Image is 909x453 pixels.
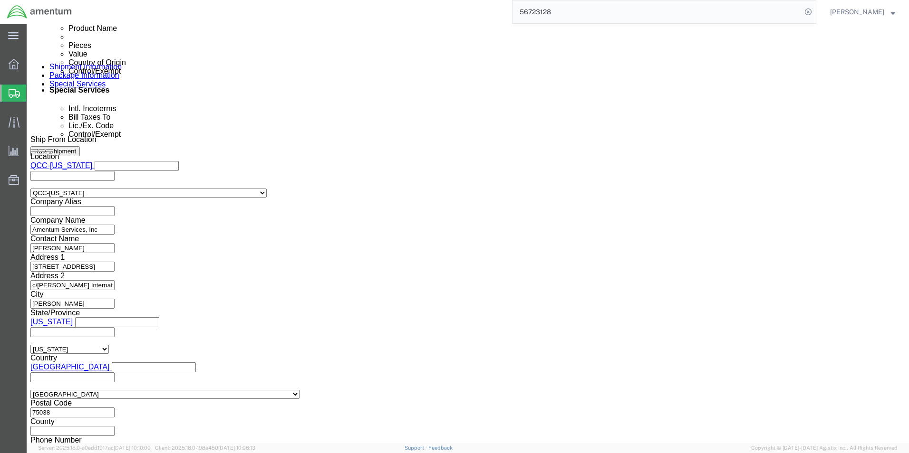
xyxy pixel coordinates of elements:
[830,7,884,17] span: Claudia Fernandez
[114,445,151,451] span: [DATE] 10:10:00
[38,445,151,451] span: Server: 2025.18.0-a0edd1917ac
[27,24,909,443] iframe: FS Legacy Container
[830,6,896,18] button: [PERSON_NAME]
[513,0,802,23] input: Search for shipment number, reference number
[218,445,255,451] span: [DATE] 10:06:13
[7,5,72,19] img: logo
[405,445,428,451] a: Support
[751,444,898,452] span: Copyright © [DATE]-[DATE] Agistix Inc., All Rights Reserved
[155,445,255,451] span: Client: 2025.18.0-198a450
[428,445,453,451] a: Feedback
